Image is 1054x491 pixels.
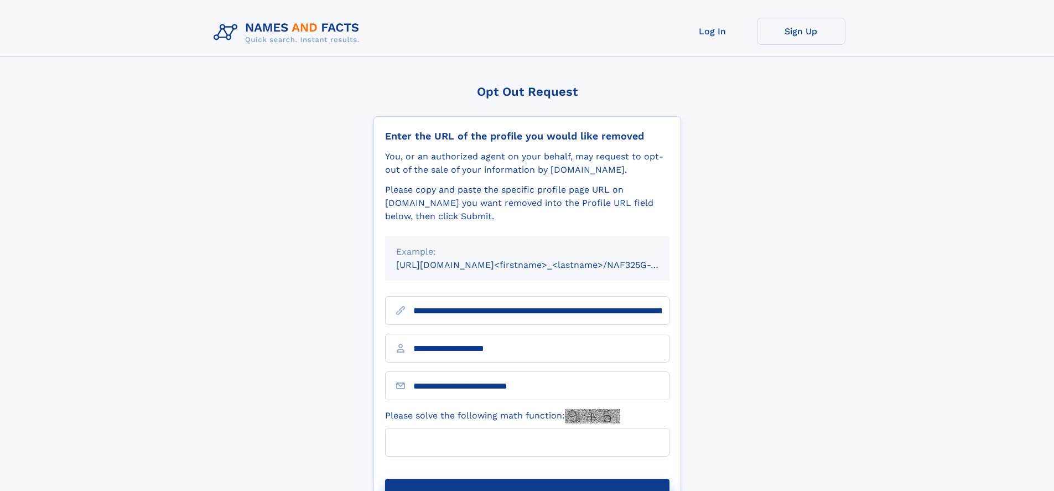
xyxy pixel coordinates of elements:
div: Please copy and paste the specific profile page URL on [DOMAIN_NAME] you want removed into the Pr... [385,183,669,223]
small: [URL][DOMAIN_NAME]<firstname>_<lastname>/NAF325G-xxxxxxxx [396,260,690,270]
img: Logo Names and Facts [209,18,368,48]
div: Example: [396,245,658,259]
a: Sign Up [757,18,845,45]
div: You, or an authorized agent on your behalf, may request to opt-out of the sale of your informatio... [385,150,669,177]
label: Please solve the following math function: [385,409,620,423]
a: Log In [668,18,757,45]
div: Enter the URL of the profile you would like removed [385,130,669,142]
div: Opt Out Request [373,85,681,99]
